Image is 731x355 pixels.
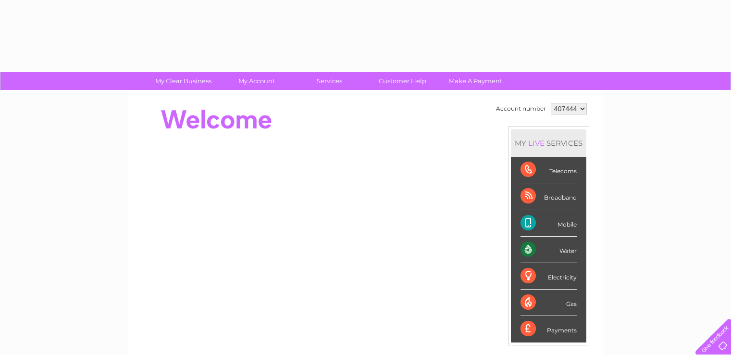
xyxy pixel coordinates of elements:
[494,101,548,117] td: Account number
[363,72,442,90] a: Customer Help
[526,139,546,148] div: LIVE
[217,72,296,90] a: My Account
[520,290,577,316] div: Gas
[520,157,577,183] div: Telecoms
[520,210,577,237] div: Mobile
[520,316,577,342] div: Payments
[436,72,515,90] a: Make A Payment
[511,129,586,157] div: MY SERVICES
[520,237,577,263] div: Water
[144,72,223,90] a: My Clear Business
[290,72,369,90] a: Services
[520,263,577,290] div: Electricity
[520,183,577,210] div: Broadband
